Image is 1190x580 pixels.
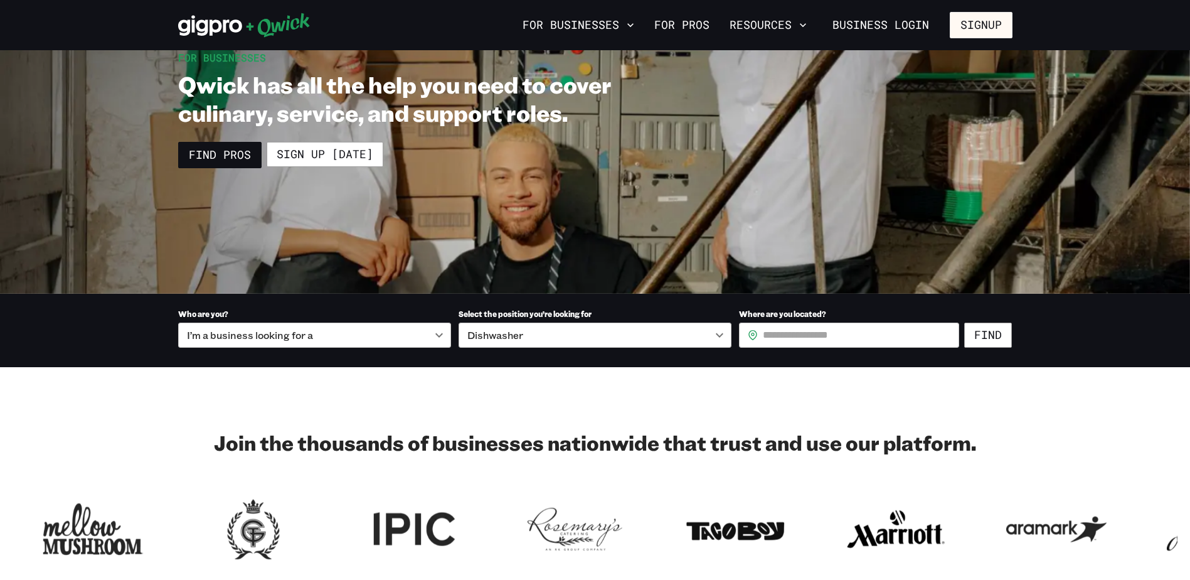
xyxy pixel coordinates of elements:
[822,12,940,38] a: Business Login
[178,70,679,127] h1: Qwick has all the help you need to cover culinary, service, and support roles.
[685,495,785,563] img: Logo for Taco Boy
[1006,495,1107,563] img: Logo for Aramark
[178,51,266,64] span: For Businesses
[43,495,143,563] img: Logo for Mellow Mushroom
[725,14,812,36] button: Resources
[524,495,625,563] img: Logo for Rosemary's Catering
[178,430,1012,455] h2: Join the thousands of businesses nationwide that trust and use our platform.
[203,495,304,563] img: Logo for Georgian Terrace
[267,142,383,167] a: Sign up [DATE]
[518,14,639,36] button: For Businesses
[459,309,592,319] span: Select the position you’re looking for
[178,323,451,348] div: I’m a business looking for a
[739,309,826,319] span: Where are you located?
[846,495,946,563] img: Logo for Marriott
[649,14,715,36] a: For Pros
[950,12,1012,38] button: Signup
[459,323,731,348] div: Dishwasher
[364,495,464,563] img: Logo for IPIC
[178,142,262,168] a: Find Pros
[178,309,228,319] span: Who are you?
[964,323,1012,348] button: Find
